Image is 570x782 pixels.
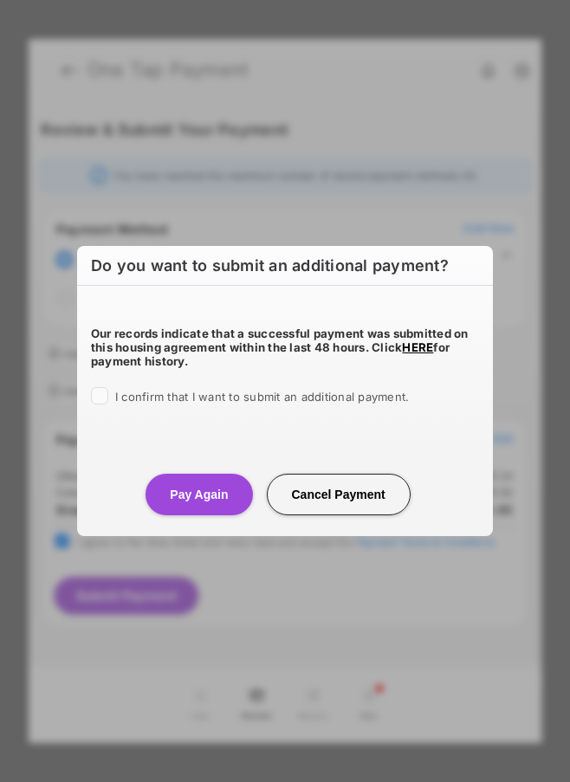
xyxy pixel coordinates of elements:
[267,474,411,515] button: Cancel Payment
[146,474,252,515] button: Pay Again
[77,246,493,286] h2: Do you want to submit an additional payment?
[91,326,479,368] h5: Our records indicate that a successful payment was submitted on this housing agreement within the...
[115,390,409,404] span: I confirm that I want to submit an additional payment.
[402,340,433,354] a: HERE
